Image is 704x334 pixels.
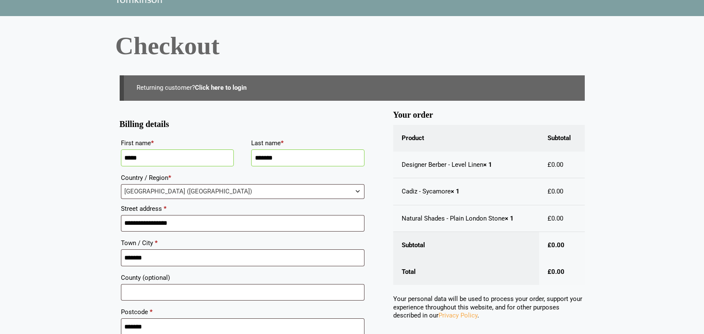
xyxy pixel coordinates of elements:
span: £ [548,215,551,222]
bdi: 0.00 [548,215,563,222]
h3: Billing details [120,123,366,126]
h1: Checkout [115,33,589,58]
label: First name [121,137,234,149]
bdi: 0.00 [548,268,564,276]
label: Postcode [121,306,364,318]
bdi: 0.00 [548,188,563,195]
td: Natural Shades - Plain London Stone [393,205,539,232]
span: £ [548,161,551,168]
th: Total [393,259,539,285]
div: Returning customer? [120,75,585,101]
td: Cadiz - Sycamore [393,178,539,205]
label: Country / Region [121,171,364,184]
label: County [121,271,364,284]
td: Designer Berber - Level Linen [393,152,539,179]
th: Product [393,125,539,152]
strong: × 1 [483,161,492,168]
label: Town / City [121,237,364,249]
span: United Kingdom (UK) [121,185,364,199]
bdi: 0.00 [548,241,564,249]
span: £ [548,241,551,249]
a: Privacy Policy [438,312,477,319]
span: £ [548,268,551,276]
p: Your personal data will be used to process your order, support your experience throughout this we... [393,295,585,320]
th: Subtotal [393,232,539,259]
strong: × 1 [505,215,514,222]
span: £ [548,188,551,195]
th: Subtotal [539,125,585,152]
label: Last name [251,137,364,149]
bdi: 0.00 [548,161,563,168]
a: Click here to login [195,84,247,91]
span: (optional) [142,274,170,282]
span: Country / Region [121,184,364,199]
label: Street address [121,202,364,215]
h3: Your order [393,113,585,117]
strong: × 1 [451,188,460,195]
